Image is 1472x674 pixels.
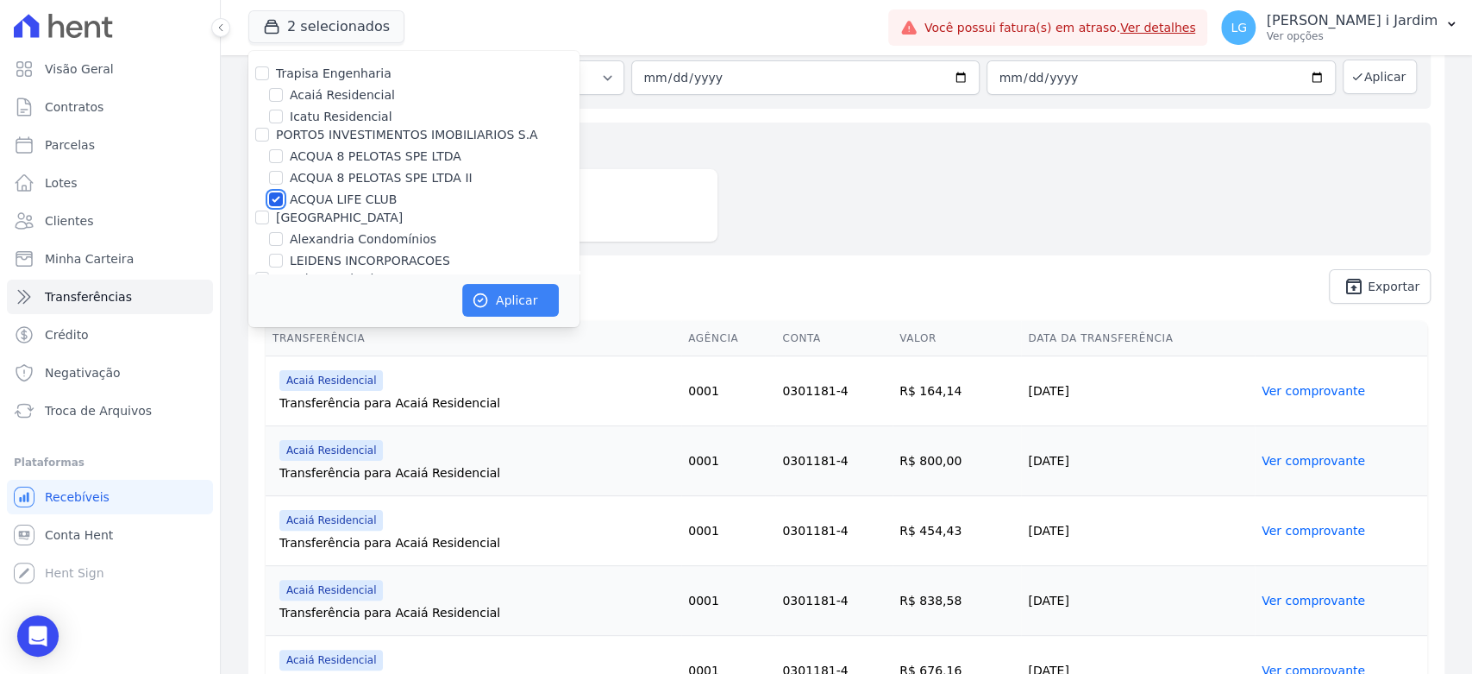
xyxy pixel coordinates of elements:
span: Parcelas [45,136,95,154]
td: R$ 800,00 [893,426,1021,496]
div: Transferência para Acaiá Residencial [279,394,674,412]
td: [DATE] [1021,356,1255,426]
a: Ver comprovante [1262,454,1365,468]
td: 0301181-4 [775,496,893,566]
label: Graal Engenharia [276,272,381,286]
span: Clientes [45,212,93,230]
span: Transferências [45,288,132,306]
label: Alexandria Condomínios [290,230,436,249]
button: Aplicar [462,284,559,317]
label: LEIDENS INCORPORACOES [290,252,450,270]
span: Negativação [45,364,121,381]
span: Acaiá Residencial [279,510,383,531]
p: [PERSON_NAME] i Jardim [1266,12,1438,29]
span: Conta Hent [45,526,113,544]
a: Parcelas [7,128,213,162]
span: Visão Geral [45,60,114,78]
label: Trapisa Engenharia [276,66,391,80]
div: Transferência para Acaiá Residencial [279,464,674,482]
label: PORTO5 INVESTIMENTOS IMOBILIARIOS S.A [276,128,538,142]
td: 0001 [681,566,775,636]
span: Lotes [45,174,78,192]
a: Ver detalhes [1120,21,1196,35]
td: 0001 [681,356,775,426]
button: 2 selecionados [248,10,404,43]
td: 0301181-4 [775,566,893,636]
a: unarchive Exportar [1329,269,1431,304]
label: ACQUA LIFE CLUB [290,191,397,209]
a: Clientes [7,204,213,238]
td: [DATE] [1021,496,1255,566]
span: Troca de Arquivos [45,402,152,419]
a: Negativação [7,356,213,390]
th: Data da Transferência [1021,321,1255,356]
a: Ver comprovante [1262,594,1365,608]
a: Troca de Arquivos [7,394,213,428]
span: Você possui fatura(s) em atraso. [924,19,1196,37]
td: [DATE] [1021,426,1255,496]
a: Crédito [7,318,213,352]
th: Conta [775,321,893,356]
label: [GEOGRAPHIC_DATA] [276,211,403,224]
span: Acaiá Residencial [279,370,383,391]
i: unarchive [1344,276,1364,297]
a: Ver comprovante [1262,524,1365,538]
td: R$ 164,14 [893,356,1021,426]
label: Icatu Residencial [290,108,392,126]
a: Ver comprovante [1262,384,1365,398]
div: Transferência para Acaiá Residencial [279,604,674,621]
span: Recebíveis [45,488,110,506]
a: Contratos [7,90,213,124]
span: Acaiá Residencial [279,650,383,671]
label: ACQUA 8 PELOTAS SPE LTDA II [290,169,473,187]
span: Exportar [1368,281,1419,292]
td: 0001 [681,496,775,566]
td: 0001 [681,426,775,496]
th: Transferência [266,321,681,356]
div: Transferência para Acaiá Residencial [279,534,674,551]
div: Open Intercom Messenger [17,615,59,657]
a: Lotes [7,166,213,200]
span: LG [1231,22,1247,34]
span: Acaiá Residencial [279,440,383,461]
td: R$ 838,58 [893,566,1021,636]
a: Transferências [7,280,213,314]
span: Contratos [45,98,103,116]
label: Acaiá Residencial [290,86,395,104]
button: LG [PERSON_NAME] i Jardim Ver opções [1207,3,1472,52]
span: Crédito [45,326,89,343]
div: Plataformas [14,452,206,473]
th: Agência [681,321,775,356]
span: Acaiá Residencial [279,580,383,601]
a: Visão Geral [7,52,213,86]
td: 0301181-4 [775,356,893,426]
p: Ver opções [1266,29,1438,43]
td: [DATE] [1021,566,1255,636]
td: R$ 454,43 [893,496,1021,566]
a: Recebíveis [7,480,213,514]
label: ACQUA 8 PELOTAS SPE LTDA [290,148,461,166]
span: Minha Carteira [45,250,134,268]
a: Conta Hent [7,518,213,552]
a: Minha Carteira [7,242,213,276]
td: 0301181-4 [775,426,893,496]
button: Aplicar [1343,60,1417,94]
th: Valor [893,321,1021,356]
